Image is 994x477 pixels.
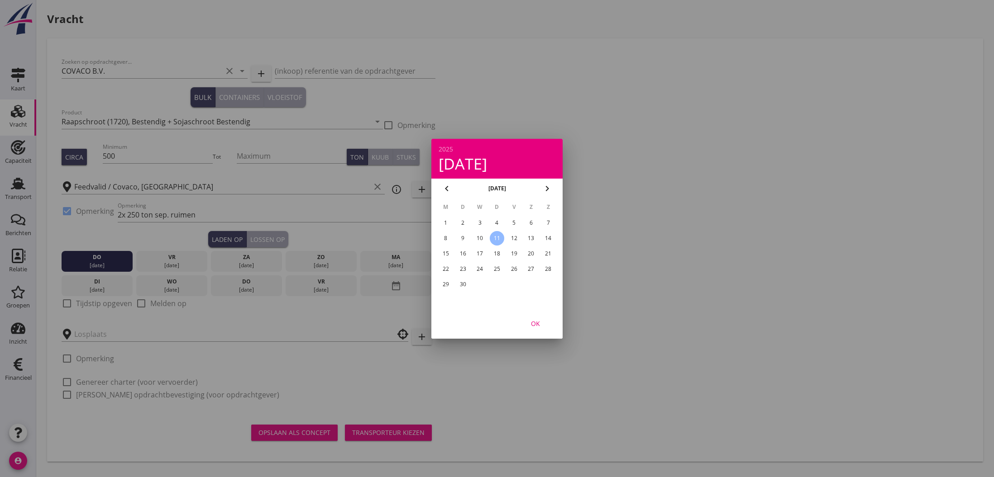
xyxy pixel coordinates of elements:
[541,231,555,246] button: 14
[456,216,470,230] button: 2
[490,262,504,276] button: 25
[524,231,538,246] button: 13
[456,262,470,276] button: 23
[507,246,521,261] button: 19
[439,146,555,152] div: 2025
[490,246,504,261] button: 18
[438,199,454,215] th: M
[456,277,470,292] button: 30
[439,156,555,171] div: [DATE]
[490,216,504,230] button: 4
[473,246,487,261] button: 17
[541,246,555,261] button: 21
[516,315,555,331] button: OK
[455,199,471,215] th: D
[439,262,453,276] button: 22
[490,231,504,246] button: 11
[439,246,453,261] button: 15
[506,199,522,215] th: V
[507,216,521,230] button: 5
[473,262,487,276] button: 24
[524,262,538,276] button: 27
[456,231,470,246] button: 9
[472,199,488,215] th: W
[489,199,505,215] th: D
[523,318,548,328] div: OK
[439,231,453,246] button: 8
[507,262,521,276] button: 26
[486,182,509,195] button: [DATE]
[542,183,553,194] i: chevron_right
[523,199,540,215] th: Z
[524,216,538,230] button: 6
[541,262,555,276] button: 28
[524,246,538,261] button: 20
[456,246,470,261] button: 16
[540,199,556,215] th: Z
[541,216,555,230] button: 7
[473,216,487,230] button: 3
[507,231,521,246] button: 12
[441,183,452,194] i: chevron_left
[439,277,453,292] button: 29
[473,231,487,246] button: 10
[439,216,453,230] button: 1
